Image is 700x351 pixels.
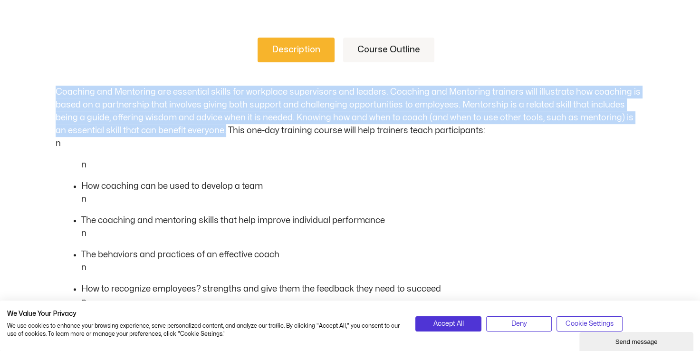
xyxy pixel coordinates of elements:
[81,158,645,342] ul: n
[486,316,552,331] button: Deny all cookies
[433,319,463,329] span: Accept All
[81,248,645,261] li: The behaviors and practices of an effective coach
[7,322,401,338] p: We use cookies to enhance your browsing experience, serve personalized content, and analyze our t...
[81,227,645,240] p: n
[579,330,695,351] iframe: chat widget
[7,310,401,318] h2: We Value Your Privacy
[81,193,645,205] p: n
[258,38,335,62] a: Description
[81,180,645,193] li: How coaching can be used to develop a team
[81,283,645,295] li: How to recognize employees? strengths and give them the feedback they need to succeed
[566,319,614,329] span: Cookie Settings
[556,316,622,331] button: Adjust cookie preferences
[81,214,645,227] li: The coaching and mentoring skills that help improve individual performance
[415,316,481,331] button: Accept all cookies
[56,86,645,150] p: Coaching and Mentoring are essential skills for workplace supervisors and leaders. Coaching and M...
[511,319,527,329] span: Deny
[343,38,434,62] a: Course Outline
[81,261,645,274] p: n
